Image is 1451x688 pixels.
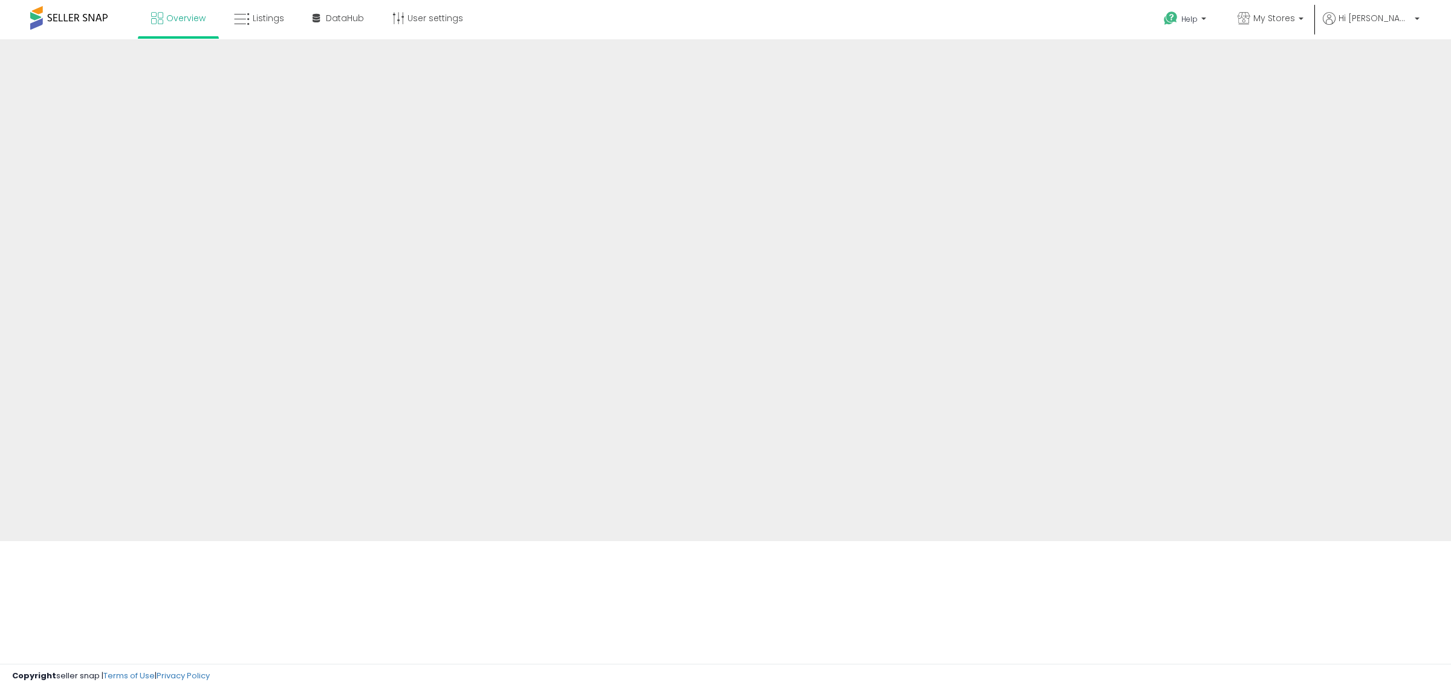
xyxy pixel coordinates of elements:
span: Listings [253,12,284,24]
a: Help [1154,2,1218,39]
a: Hi [PERSON_NAME] [1323,12,1420,39]
span: Hi [PERSON_NAME] [1339,12,1411,24]
span: My Stores [1253,12,1295,24]
i: Get Help [1163,11,1178,26]
span: Overview [166,12,206,24]
span: Help [1181,14,1198,24]
span: DataHub [326,12,364,24]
